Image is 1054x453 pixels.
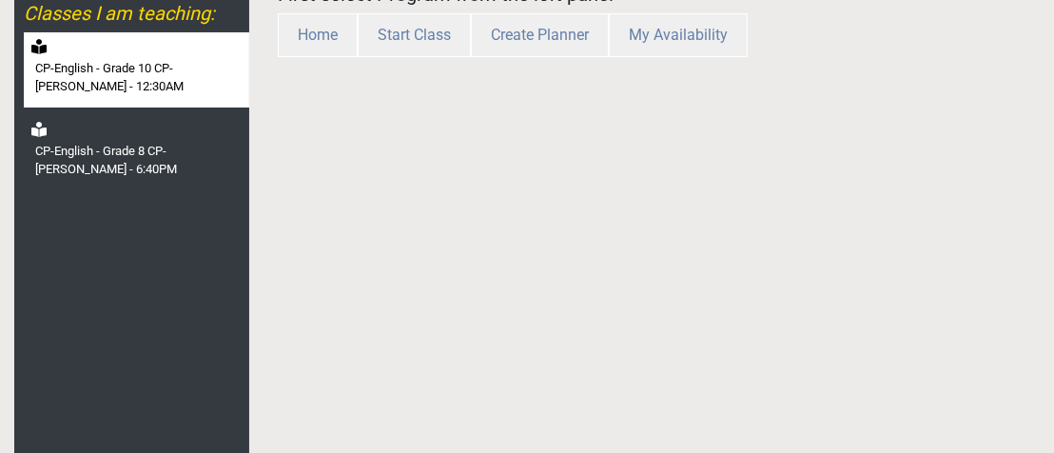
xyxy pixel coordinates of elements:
[278,13,358,57] button: Home
[24,2,249,25] h5: Classes I am teaching:
[24,32,249,108] a: CP-English - Grade 10 CP-[PERSON_NAME] - 12:30AM
[609,13,748,57] button: My Availability
[35,59,245,96] label: CP-English - Grade 10 CP-[PERSON_NAME] - 12:30AM
[471,26,609,44] a: Create Planner
[35,142,245,179] label: CP-English - Grade 8 CP-[PERSON_NAME] - 6:40PM
[358,26,471,44] a: Start Class
[471,13,609,57] button: Create Planner
[24,115,249,190] a: CP-English - Grade 8 CP-[PERSON_NAME] - 6:40PM
[609,26,748,44] a: My Availability
[278,26,358,44] a: Home
[358,13,471,57] button: Start Class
